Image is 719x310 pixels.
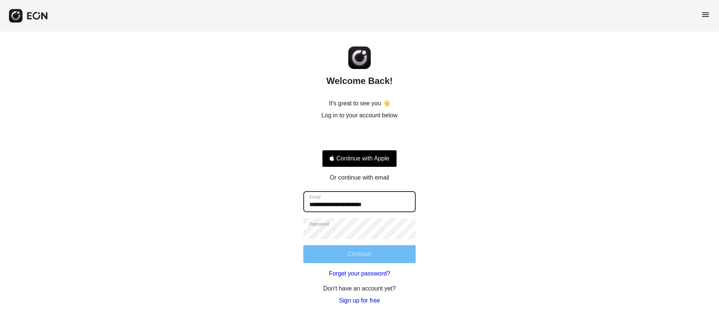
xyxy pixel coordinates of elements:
label: Email [309,194,321,200]
p: Or continue with email [330,173,389,182]
h2: Welcome Back! [327,75,393,87]
a: Sign up for free [339,296,380,305]
button: Continue [303,245,416,263]
p: Log in to your account below [321,111,398,120]
span: menu [701,10,710,19]
p: Don't have an account yet? [323,284,395,293]
label: Password [309,221,329,227]
p: It's great to see you 👋 [329,99,390,108]
button: Signin with apple ID [322,150,397,167]
iframe: Sign in with Google Button [318,128,401,145]
a: Forget your password? [329,269,390,278]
